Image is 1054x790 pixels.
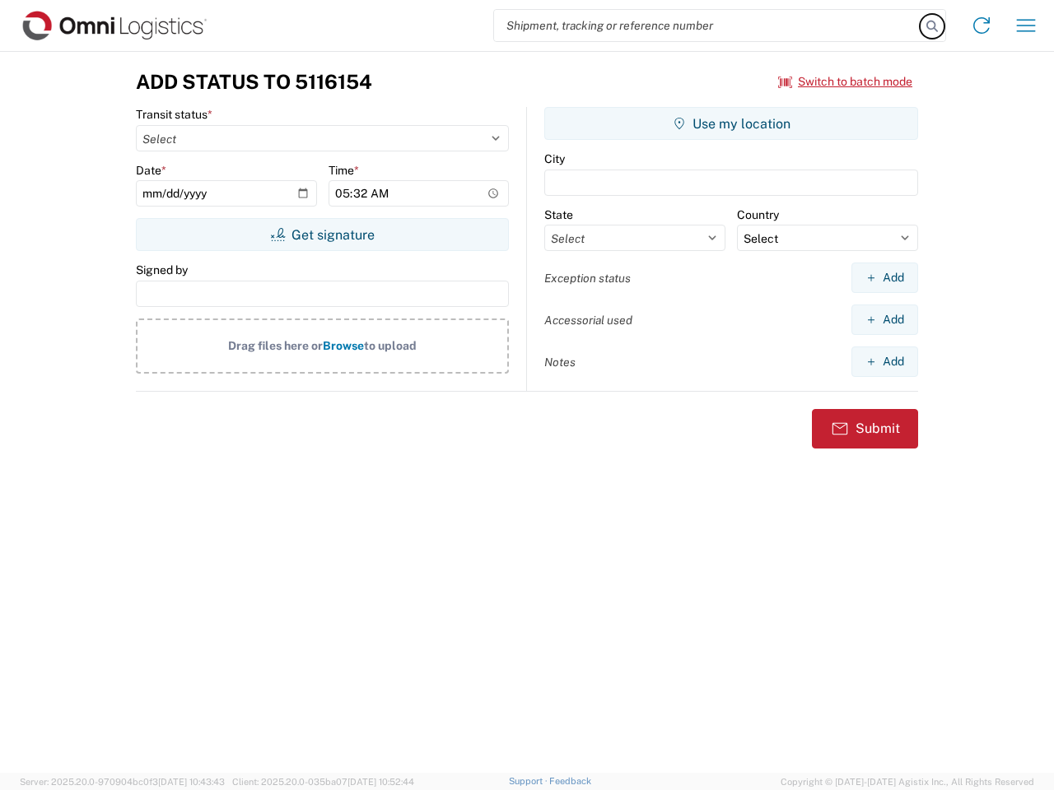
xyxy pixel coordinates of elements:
[851,346,918,377] button: Add
[158,777,225,787] span: [DATE] 10:43:43
[781,774,1034,789] span: Copyright © [DATE]-[DATE] Agistix Inc., All Rights Reserved
[509,776,550,786] a: Support
[232,777,414,787] span: Client: 2025.20.0-035ba07
[347,777,414,787] span: [DATE] 10:52:44
[136,163,166,178] label: Date
[812,409,918,448] button: Submit
[228,339,323,352] span: Drag files here or
[20,777,225,787] span: Server: 2025.20.0-970904bc0f3
[851,263,918,293] button: Add
[778,68,912,95] button: Switch to batch mode
[329,163,359,178] label: Time
[851,304,918,335] button: Add
[549,776,591,786] a: Feedback
[544,355,576,369] label: Notes
[136,218,509,251] button: Get signature
[364,339,417,352] span: to upload
[544,207,573,222] label: State
[544,151,565,166] label: City
[737,207,779,222] label: Country
[544,313,632,328] label: Accessorial used
[136,70,372,94] h3: Add Status to 5116154
[323,339,364,352] span: Browse
[544,271,631,286] label: Exception status
[136,263,188,277] label: Signed by
[136,107,212,122] label: Transit status
[544,107,918,140] button: Use my location
[494,10,921,41] input: Shipment, tracking or reference number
